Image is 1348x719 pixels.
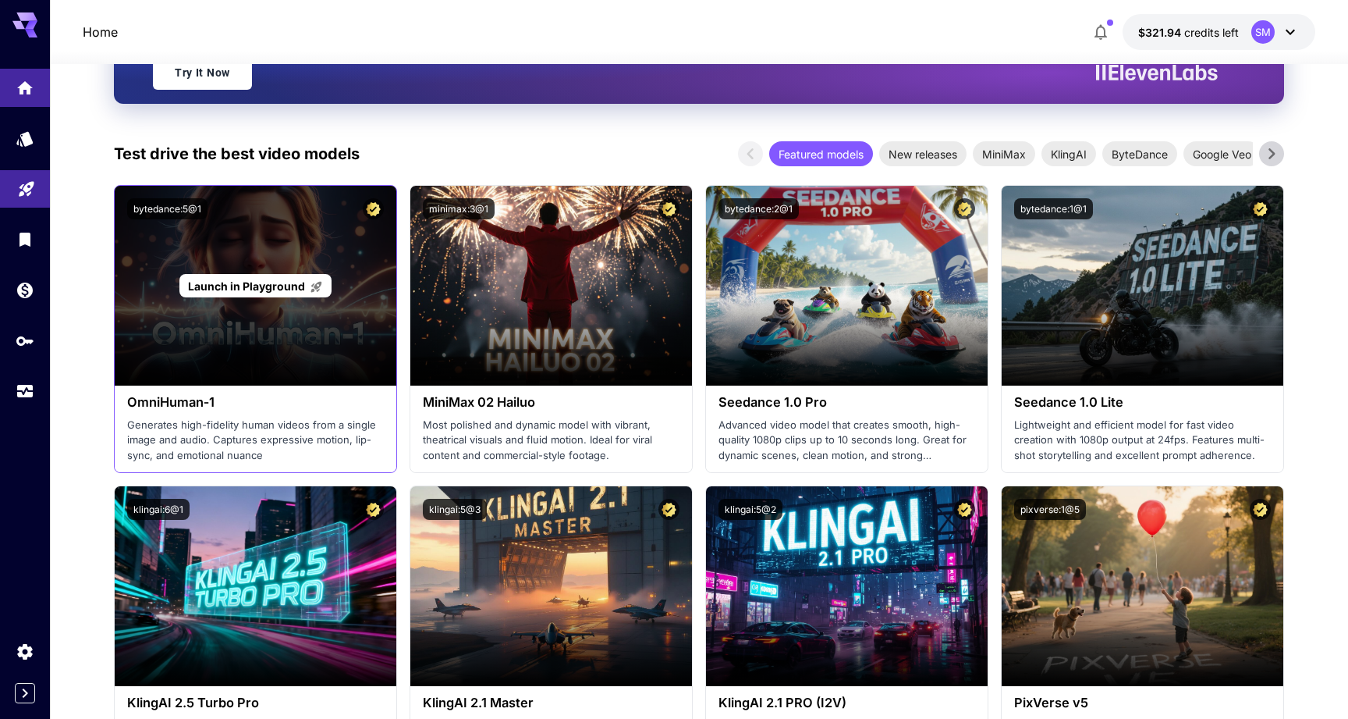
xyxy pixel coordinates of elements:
[718,418,975,464] p: Advanced video model that creates smooth, high-quality 1080p clips up to 10 seconds long. Great f...
[718,395,975,410] h3: Seedance 1.0 Pro
[410,186,692,386] img: alt
[423,198,495,219] button: minimax:3@1
[153,55,252,90] a: Try It Now
[16,642,34,661] div: Settings
[954,499,975,520] button: Certified Model – Vetted for best performance and includes a commercial license.
[1014,395,1271,410] h3: Seedance 1.0 Lite
[706,186,988,386] img: alt
[16,230,34,249] div: Library
[15,683,35,703] button: Expand sidebar
[188,279,305,293] span: Launch in Playground
[127,696,384,710] h3: KlingAI 2.5 Turbo Pro
[1002,486,1283,686] img: alt
[1041,141,1096,166] div: KlingAI
[127,499,190,520] button: klingai:6@1
[16,276,34,295] div: Wallet
[973,146,1035,162] span: MiniMax
[973,141,1035,166] div: MiniMax
[16,331,34,351] div: API Keys
[718,696,975,710] h3: KlingAI 2.1 PRO (I2V)
[1002,186,1283,386] img: alt
[706,486,988,686] img: alt
[83,23,118,41] nav: breadcrumb
[718,198,799,219] button: bytedance:2@1
[769,146,873,162] span: Featured models
[17,174,36,194] div: Playground
[1251,20,1275,44] div: SM
[423,499,487,520] button: klingai:5@3
[658,198,679,219] button: Certified Model – Vetted for best performance and includes a commercial license.
[718,499,782,520] button: klingai:5@2
[16,73,34,93] div: Home
[769,141,873,166] div: Featured models
[363,499,384,520] button: Certified Model – Vetted for best performance and includes a commercial license.
[1014,696,1271,710] h3: PixVerse v5
[879,146,967,162] span: New releases
[1041,146,1096,162] span: KlingAI
[1123,14,1315,50] button: $321.94SM
[1102,146,1177,162] span: ByteDance
[1184,26,1239,39] span: credits left
[1183,146,1261,162] span: Google Veo
[179,274,332,298] a: Launch in Playground
[1014,499,1086,520] button: pixverse:1@5
[114,142,360,166] p: Test drive the best video models
[127,418,384,464] p: Generates high-fidelity human videos from a single image and audio. Captures expressive motion, l...
[658,499,679,520] button: Certified Model – Vetted for best performance and includes a commercial license.
[423,395,679,410] h3: MiniMax 02 Hailuo
[1014,198,1093,219] button: bytedance:1@1
[363,198,384,219] button: Certified Model – Vetted for best performance and includes a commercial license.
[115,486,396,686] img: alt
[16,129,34,148] div: Models
[16,376,34,396] div: Usage
[410,486,692,686] img: alt
[423,418,679,464] p: Most polished and dynamic model with vibrant, theatrical visuals and fluid motion. Ideal for vira...
[1102,141,1177,166] div: ByteDance
[83,23,118,41] a: Home
[879,141,967,166] div: New releases
[1138,24,1239,41] div: $321.94
[1250,198,1271,219] button: Certified Model – Vetted for best performance and includes a commercial license.
[127,395,384,410] h3: OmniHuman‑1
[1014,418,1271,464] p: Lightweight and efficient model for fast video creation with 1080p output at 24fps. Features mult...
[127,198,208,219] button: bytedance:5@1
[423,696,679,710] h3: KlingAI 2.1 Master
[954,198,975,219] button: Certified Model – Vetted for best performance and includes a commercial license.
[1250,499,1271,520] button: Certified Model – Vetted for best performance and includes a commercial license.
[1138,26,1184,39] span: $321.94
[1183,141,1261,166] div: Google Veo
